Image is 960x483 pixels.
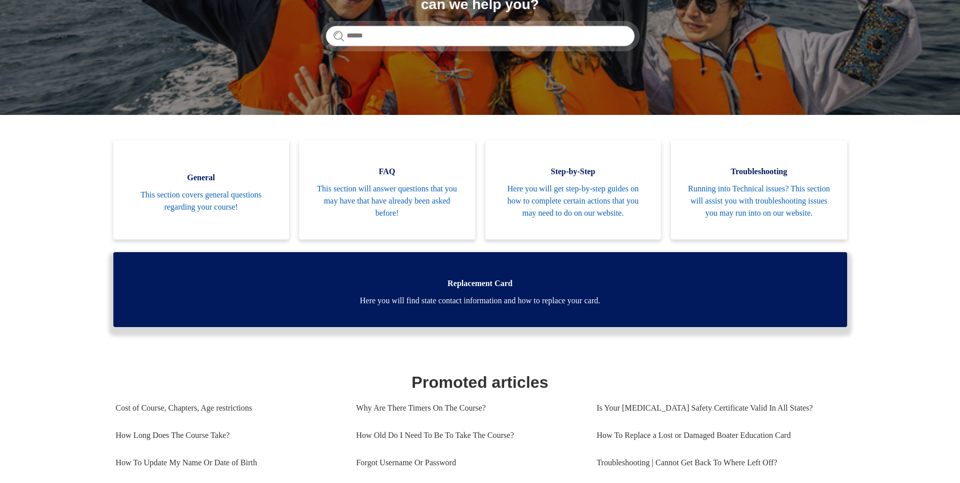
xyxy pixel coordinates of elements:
span: FAQ [314,166,460,178]
a: How To Update My Name Or Date of Birth [116,449,341,476]
a: How Long Does The Course Take? [116,422,341,449]
a: Replacement Card Here you will find state contact information and how to replace your card. [113,252,847,327]
a: Is Your [MEDICAL_DATA] Safety Certificate Valid In All States? [597,394,837,422]
span: General [129,172,274,184]
span: Step-by-Step [500,166,646,178]
a: Step-by-Step Here you will get step-by-step guides on how to complete certain actions that you ma... [485,140,661,239]
a: How To Replace a Lost or Damaged Boater Education Card [597,422,837,449]
span: This section will answer questions that you may have that have already been asked before! [314,183,460,219]
span: Running into Technical issues? This section will assist you with troubleshooting issues you may r... [686,183,832,219]
a: FAQ This section will answer questions that you may have that have already been asked before! [299,140,475,239]
a: Troubleshooting | Cannot Get Back To Where Left Off? [597,449,837,476]
span: This section covers general questions regarding your course! [129,189,274,213]
span: Troubleshooting [686,166,832,178]
a: How Old Do I Need To Be To Take The Course? [356,422,581,449]
a: Forgot Username Or Password [356,449,581,476]
a: Cost of Course, Chapters, Age restrictions [116,394,341,422]
span: Here you will get step-by-step guides on how to complete certain actions that you may need to do ... [500,183,646,219]
a: Troubleshooting Running into Technical issues? This section will assist you with troubleshooting ... [671,140,847,239]
a: General This section covers general questions regarding your course! [113,140,289,239]
input: Search [326,26,635,46]
a: Why Are There Timers On The Course? [356,394,581,422]
h1: Promoted articles [116,370,845,394]
span: Here you will find state contact information and how to replace your card. [129,295,832,307]
span: Replacement Card [129,277,832,290]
